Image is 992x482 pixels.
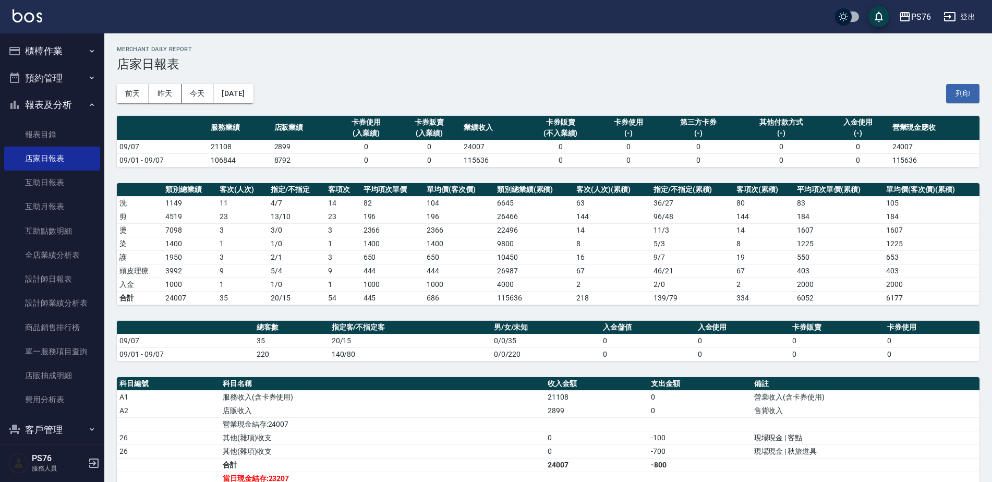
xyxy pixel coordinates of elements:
[4,65,100,92] button: 預約管理
[4,267,100,291] a: 設計師日報表
[734,250,794,264] td: 19
[651,278,734,291] td: 2 / 0
[117,237,163,250] td: 染
[220,431,545,444] td: 其他(雜項)收支
[398,140,461,153] td: 0
[494,223,574,237] td: 22496
[574,237,650,250] td: 8
[361,223,425,237] td: 2366
[4,38,100,65] button: 櫃檯作業
[884,291,979,305] td: 6177
[884,264,979,278] td: 403
[329,321,491,334] th: 指定客/不指定客
[574,183,650,197] th: 客次(人次)(累積)
[424,183,494,197] th: 單均價(客次價)
[217,210,268,223] td: 23
[268,264,325,278] td: 5 / 4
[163,264,217,278] td: 3992
[884,210,979,223] td: 184
[4,416,100,443] button: 客戶管理
[651,223,734,237] td: 11 / 3
[739,117,824,128] div: 其他付款方式
[361,210,425,223] td: 196
[217,291,268,305] td: 35
[790,321,885,334] th: 卡券販賣
[494,278,574,291] td: 4000
[325,196,360,210] td: 14
[651,183,734,197] th: 指定/不指定(累積)
[829,128,887,139] div: (-)
[424,210,494,223] td: 196
[325,264,360,278] td: 9
[491,334,600,347] td: 0/0/35
[117,210,163,223] td: 剪
[545,404,648,417] td: 2899
[208,116,271,140] th: 服務業績
[461,116,524,140] th: 業績收入
[736,140,826,153] td: 0
[734,291,794,305] td: 334
[361,196,425,210] td: 82
[884,183,979,197] th: 單均價(客次價)(累積)
[574,250,650,264] td: 16
[268,183,325,197] th: 指定/不指定
[599,128,657,139] div: (-)
[163,237,217,250] td: 1400
[182,84,214,103] button: 今天
[545,377,648,391] th: 收入金額
[794,237,884,250] td: 1225
[794,210,884,223] td: 184
[163,196,217,210] td: 1149
[939,7,979,27] button: 登出
[734,278,794,291] td: 2
[361,237,425,250] td: 1400
[217,250,268,264] td: 3
[4,340,100,364] a: 單一服務項目查詢
[217,278,268,291] td: 1
[329,347,491,361] td: 140/80
[117,140,208,153] td: 09/07
[220,377,545,391] th: 科目名稱
[401,117,458,128] div: 卡券販賣
[651,210,734,223] td: 96 / 48
[599,117,657,128] div: 卡券使用
[885,347,979,361] td: 0
[32,453,85,464] h5: PS76
[648,404,752,417] td: 0
[117,57,979,71] h3: 店家日報表
[790,334,885,347] td: 0
[734,210,794,223] td: 144
[527,128,594,139] div: (不入業績)
[491,321,600,334] th: 男/女/未知
[217,237,268,250] td: 1
[890,153,979,167] td: 115636
[4,316,100,340] a: 商品銷售排行榜
[734,223,794,237] td: 14
[651,250,734,264] td: 9 / 7
[461,153,524,167] td: 115636
[117,116,979,167] table: a dense table
[494,237,574,250] td: 9800
[217,183,268,197] th: 客次(人次)
[752,444,979,458] td: 現場現金 | 秋旅道具
[651,291,734,305] td: 139/79
[268,278,325,291] td: 1 / 0
[736,153,826,167] td: 0
[424,264,494,278] td: 444
[117,390,220,404] td: A1
[651,264,734,278] td: 46 / 21
[648,444,752,458] td: -700
[268,210,325,223] td: 13 / 10
[4,91,100,118] button: 報表及分析
[946,84,979,103] button: 列印
[884,237,979,250] td: 1225
[794,291,884,305] td: 6052
[268,237,325,250] td: 1 / 0
[752,377,979,391] th: 備註
[325,278,360,291] td: 1
[794,264,884,278] td: 403
[662,117,734,128] div: 第三方卡券
[651,196,734,210] td: 36 / 27
[829,117,887,128] div: 入金使用
[660,153,736,167] td: 0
